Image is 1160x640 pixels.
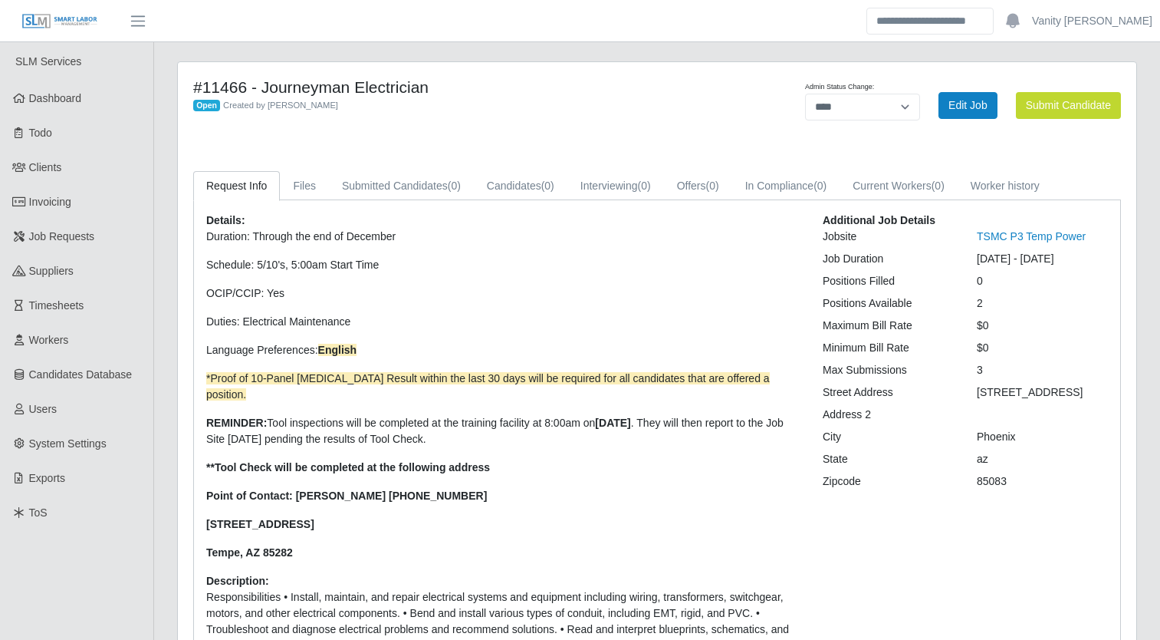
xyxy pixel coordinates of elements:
[1032,13,1152,29] a: Vanity [PERSON_NAME]
[206,546,293,559] strong: Tempe, AZ 85282
[732,171,840,201] a: In Compliance
[15,55,81,68] span: SLM Services
[206,490,487,502] strong: Point of Contact: [PERSON_NAME] [PHONE_NUMBER]
[965,318,1119,334] div: $0
[541,180,554,192] span: (0)
[664,171,732,201] a: Offers
[938,92,997,119] a: Edit Job
[638,180,651,192] span: (0)
[965,429,1119,445] div: Phoenix
[811,429,965,445] div: City
[932,180,945,192] span: (0)
[474,171,567,201] a: Candidates
[206,229,800,245] p: Duration: Through the end of December
[206,314,800,330] p: Duties: Electrical Maintenance
[193,171,280,201] a: Request Info
[29,230,95,242] span: Job Requests
[206,417,267,429] strong: REMINDER:
[811,407,965,423] div: Address 2
[29,92,82,104] span: Dashboard
[29,299,84,312] span: Timesheets
[595,417,630,429] strong: [DATE]
[811,451,965,467] div: State
[206,372,770,401] span: *Proof of 10-Panel [MEDICAL_DATA] Result within the last 30 days will be required for all candida...
[965,451,1119,467] div: az
[965,340,1119,356] div: $0
[206,461,490,473] strong: **Tool Check will be completed at the following address
[965,384,1119,401] div: [STREET_ADDRESS]
[206,518,314,530] strong: [STREET_ADDRESS]
[29,472,65,484] span: Exports
[29,368,133,381] span: Candidates Database
[280,171,329,201] a: Files
[29,334,69,346] span: Workers
[29,196,71,208] span: Invoicing
[977,230,1086,242] a: TSMC P3 Temp Power
[206,214,245,226] b: Details:
[840,171,958,201] a: Current Workers
[567,171,664,201] a: Interviewing
[29,161,62,173] span: Clients
[1016,92,1121,119] button: Submit Candidate
[811,273,965,289] div: Positions Filled
[29,437,107,450] span: System Settings
[21,13,98,30] img: SLM Logo
[206,342,800,358] p: Language Preferences:
[965,251,1119,267] div: [DATE] - [DATE]
[823,214,935,226] b: Additional Job Details
[811,340,965,356] div: Minimum Bill Rate
[811,229,965,245] div: Jobsite
[193,100,220,112] span: Open
[811,318,965,334] div: Maximum Bill Rate
[965,473,1119,490] div: 85083
[223,101,338,110] span: Created by [PERSON_NAME]
[329,171,474,201] a: Submitted Candidates
[965,362,1119,378] div: 3
[965,273,1119,289] div: 0
[29,403,58,415] span: Users
[811,295,965,312] div: Positions Available
[206,285,800,302] p: OCIP/CCIP: Yes
[318,344,357,356] strong: English
[706,180,719,192] span: (0)
[29,127,52,139] span: Todo
[193,78,725,97] h4: #11466 - Journeyman Electrician
[811,362,965,378] div: Max Submissions
[448,180,461,192] span: (0)
[811,473,965,490] div: Zipcode
[813,180,826,192] span: (0)
[29,506,48,519] span: ToS
[958,171,1053,201] a: Worker history
[206,575,269,587] b: Description:
[29,265,74,277] span: Suppliers
[811,251,965,267] div: Job Duration
[805,82,874,93] label: Admin Status Change:
[965,295,1119,312] div: 2
[206,415,800,447] p: Tool inspections will be completed at the training facility at 8:00am on . They will then report ...
[866,8,994,35] input: Search
[811,384,965,401] div: Street Address
[206,257,800,273] p: Schedule: 5/10's, 5:00am Start Time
